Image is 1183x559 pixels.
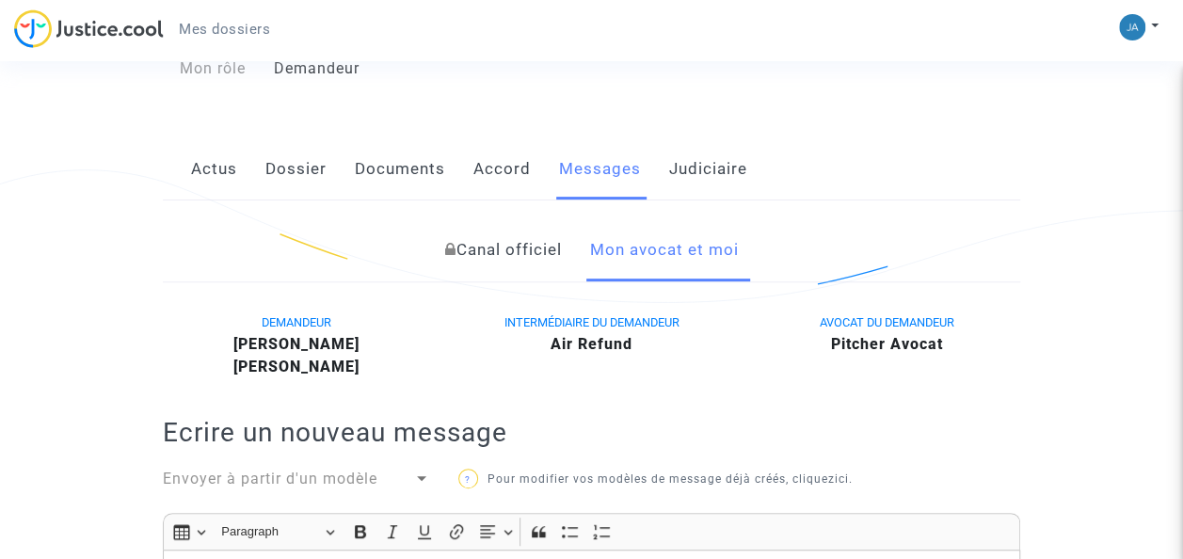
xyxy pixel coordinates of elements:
[473,138,531,200] a: Accord
[163,470,377,487] span: Envoyer à partir d'un modèle
[458,468,873,491] p: Pour modifier vos modèles de message déjà créés, cliquez .
[221,520,319,543] span: Paragraph
[213,518,343,547] button: Paragraph
[355,138,445,200] a: Documents
[233,358,360,375] b: [PERSON_NAME]
[669,138,747,200] a: Judiciaire
[589,219,738,281] a: Mon avocat et moi
[191,138,237,200] a: Actus
[262,315,331,329] span: DEMANDEUR
[14,9,164,48] img: jc-logo.svg
[559,138,641,200] a: Messages
[179,21,270,38] span: Mes dossiers
[551,335,632,353] b: Air Refund
[163,513,1020,550] div: Editor toolbar
[444,219,561,281] a: Canal officiel
[835,472,849,486] a: ici
[260,57,592,80] div: Demandeur
[149,57,260,80] div: Mon rôle
[265,138,327,200] a: Dossier
[1119,14,1145,40] img: 87b07490a59f43cac5a26da0baa8a934
[504,315,679,329] span: INTERMÉDIAIRE DU DEMANDEUR
[820,315,954,329] span: AVOCAT DU DEMANDEUR
[233,335,360,353] b: [PERSON_NAME]
[164,15,285,43] a: Mes dossiers
[163,416,1020,449] h2: Ecrire un nouveau message
[465,474,471,485] span: ?
[831,335,943,353] b: Pitcher Avocat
